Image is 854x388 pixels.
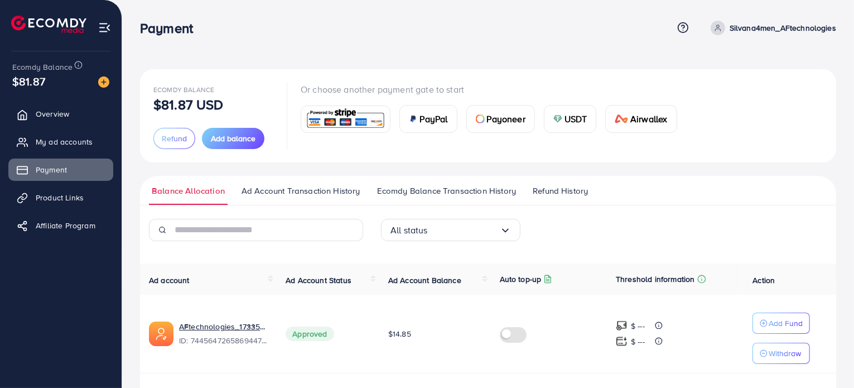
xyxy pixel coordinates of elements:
[553,114,562,123] img: card
[420,112,448,126] span: PayPal
[631,335,645,348] p: $ ---
[466,105,535,133] a: cardPayoneer
[605,105,677,133] a: cardAirwallex
[564,112,587,126] span: USDT
[476,114,485,123] img: card
[8,214,113,237] a: Affiliate Program
[428,222,500,239] input: Search for option
[179,335,268,346] span: ID: 7445647265869447169
[544,105,597,133] a: cardUSDT
[752,343,810,364] button: Withdraw
[98,76,109,88] img: image
[752,313,810,334] button: Add Fund
[36,220,95,231] span: Affiliate Program
[388,328,411,339] span: $14.85
[153,85,214,94] span: Ecomdy Balance
[149,322,173,346] img: ic-ads-acc.e4c84228.svg
[8,159,113,181] a: Payment
[487,112,525,126] span: Payoneer
[153,128,195,149] button: Refund
[533,185,588,197] span: Refund History
[769,317,803,330] p: Add Fund
[140,20,202,36] h3: Payment
[730,21,836,35] p: Silvana4men_AFtechnologies
[769,347,801,360] p: Withdraw
[12,61,73,73] span: Ecomdy Balance
[301,83,686,96] p: Or choose another payment gate to start
[36,108,69,119] span: Overview
[36,136,93,147] span: My ad accounts
[388,275,461,286] span: Ad Account Balance
[12,73,45,89] span: $81.87
[8,131,113,153] a: My ad accounts
[149,275,190,286] span: Ad account
[615,114,628,123] img: card
[211,133,255,144] span: Add balance
[98,21,111,34] img: menu
[153,98,224,111] p: $81.87 USD
[8,186,113,209] a: Product Links
[202,128,264,149] button: Add balance
[162,133,187,144] span: Refund
[616,336,628,347] img: top-up amount
[630,112,667,126] span: Airwallex
[36,164,67,175] span: Payment
[36,192,84,203] span: Product Links
[631,319,645,333] p: $ ---
[8,103,113,125] a: Overview
[286,327,334,341] span: Approved
[377,185,516,197] span: Ecomdy Balance Transaction History
[616,320,628,332] img: top-up amount
[152,185,225,197] span: Balance Allocation
[242,185,360,197] span: Ad Account Transaction History
[305,107,387,131] img: card
[752,275,775,286] span: Action
[301,106,390,133] a: card
[409,114,418,123] img: card
[616,272,694,286] p: Threshold information
[179,321,268,347] div: <span class='underline'>AFtechnologies_1733574856174</span></br>7445647265869447169
[706,21,836,35] a: Silvana4men_AFtechnologies
[390,222,428,239] span: All status
[381,219,520,241] div: Search for option
[11,16,86,33] img: logo
[286,275,351,286] span: Ad Account Status
[179,321,268,332] a: AFtechnologies_1733574856174
[807,338,846,380] iframe: Chat
[500,272,542,286] p: Auto top-up
[399,105,457,133] a: cardPayPal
